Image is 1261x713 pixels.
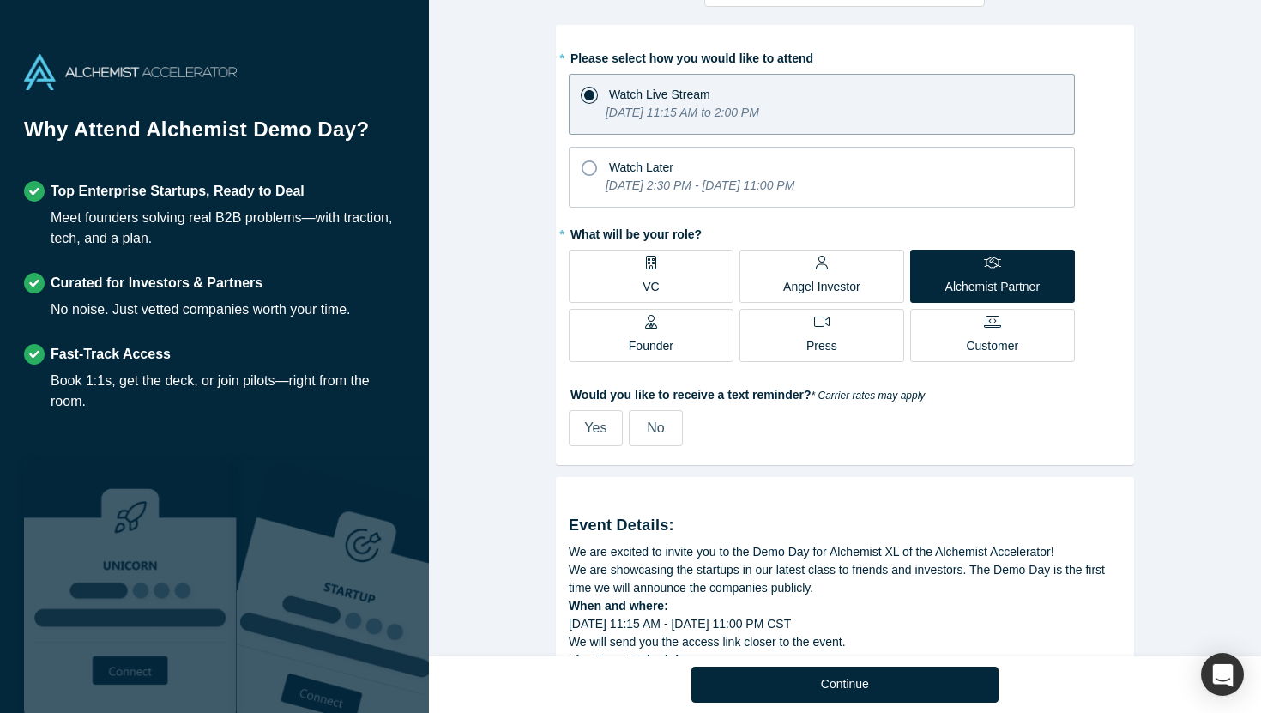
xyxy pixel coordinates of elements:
span: Watch Later [609,160,673,174]
label: Please select how you would like to attend [569,44,1121,68]
img: Robust Technologies [24,460,237,713]
img: Prism AI [237,460,449,713]
div: We are showcasing the startups in our latest class to friends and investors. The Demo Day is the ... [569,561,1121,597]
i: [DATE] 2:30 PM - [DATE] 11:00 PM [606,178,794,192]
strong: Live Event Schedule: [569,653,690,667]
strong: Curated for Investors & Partners [51,275,262,290]
div: We are excited to invite you to the Demo Day for Alchemist XL of the Alchemist Accelerator! [569,543,1121,561]
div: Book 1:1s, get the deck, or join pilots—right from the room. [51,371,405,412]
strong: When and where: [569,599,668,613]
p: Customer [966,337,1018,355]
h1: Why Attend Alchemist Demo Day? [24,114,405,157]
p: Alchemist Partner [945,278,1040,296]
button: Continue [691,667,999,703]
div: We will send you the access link closer to the event. [569,633,1121,651]
img: Alchemist Accelerator Logo [24,54,237,90]
p: Press [806,337,837,355]
div: [DATE] 11:15 AM - [DATE] 11:00 PM CST [569,615,1121,633]
strong: Fast-Track Access [51,347,171,361]
div: No noise. Just vetted companies worth your time. [51,299,351,320]
p: VC [643,278,659,296]
label: Would you like to receive a text reminder? [569,380,1121,404]
em: * Carrier rates may apply [812,390,926,402]
label: What will be your role? [569,220,1121,244]
span: Watch Live Stream [609,88,710,101]
strong: Top Enterprise Startups, Ready to Deal [51,184,305,198]
span: No [647,420,664,435]
span: Yes [584,420,606,435]
i: [DATE] 11:15 AM to 2:00 PM [606,106,759,119]
p: Founder [629,337,673,355]
p: Angel Investor [783,278,860,296]
strong: Event Details: [569,517,674,534]
div: Meet founders solving real B2B problems—with traction, tech, and a plan. [51,208,405,249]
